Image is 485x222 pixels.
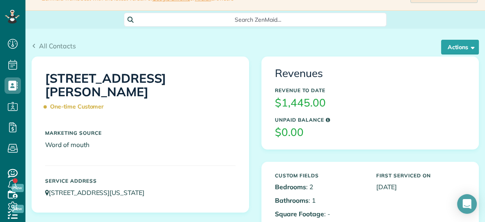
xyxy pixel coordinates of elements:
[275,173,364,178] h5: Custom Fields
[45,178,236,183] h5: Service Address
[45,130,236,136] h5: Marketing Source
[275,210,324,218] b: Square Footage
[45,72,236,114] h1: [STREET_ADDRESS][PERSON_NAME]
[275,196,309,204] b: Bathrooms
[275,182,364,192] p: : 2
[275,88,465,93] h5: Revenue to Date
[275,196,364,205] p: : 1
[275,117,465,122] h5: Unpaid Balance
[457,194,477,214] div: Open Intercom Messenger
[376,182,465,192] p: [DATE]
[275,68,465,79] h3: Revenues
[275,97,465,109] h3: $1,445.00
[275,127,465,138] h3: $0.00
[376,173,465,178] h5: First Serviced On
[32,41,76,51] a: All Contacts
[45,100,108,114] span: One-time Customer
[275,183,306,191] b: Bedrooms
[45,140,236,150] p: Word of mouth
[441,40,479,54] button: Actions
[39,42,76,50] span: All Contacts
[275,209,364,219] p: : -
[45,188,152,197] a: [STREET_ADDRESS][US_STATE]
